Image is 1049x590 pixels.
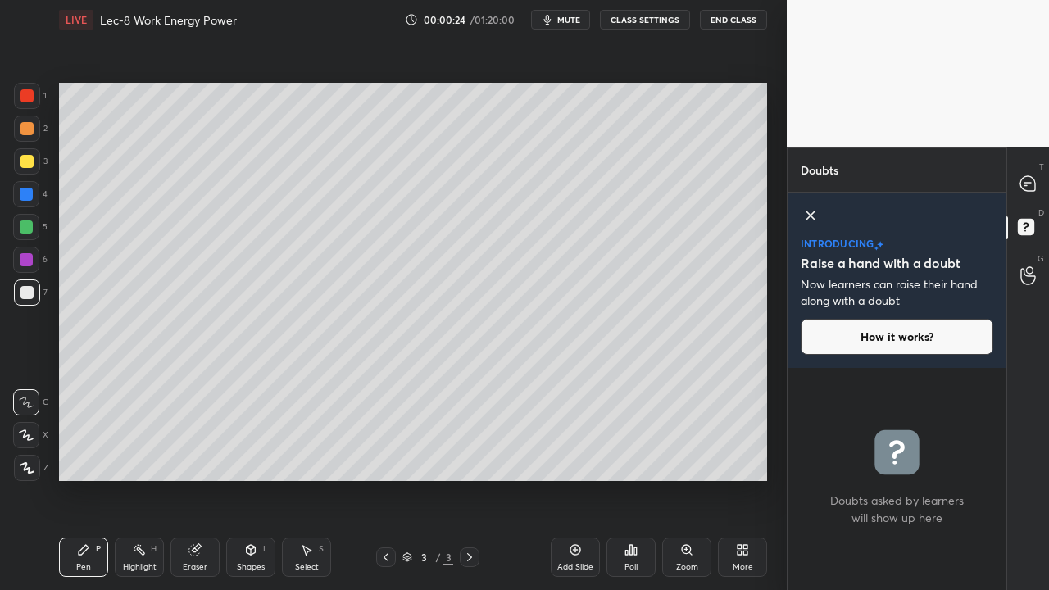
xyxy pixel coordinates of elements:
div: Zoom [676,563,698,571]
div: Pen [76,563,91,571]
div: 3 [416,552,432,562]
div: P [96,545,101,553]
span: mute [557,14,580,25]
div: 3 [14,148,48,175]
p: Doubts [788,148,851,192]
div: 2 [14,116,48,142]
div: LIVE [59,10,93,29]
button: CLASS SETTINGS [600,10,690,29]
button: mute [531,10,590,29]
div: Z [14,455,48,481]
div: 7 [14,279,48,306]
p: G [1038,252,1044,265]
p: T [1039,161,1044,173]
div: 5 [13,214,48,240]
div: L [263,545,268,553]
div: H [151,545,157,553]
div: 3 [443,550,453,565]
p: introducing [801,238,874,248]
h5: Raise a hand with a doubt [801,253,960,273]
div: Shapes [237,563,265,571]
h4: Lec-8 Work Energy Power [100,12,237,28]
div: grid [788,368,1006,589]
p: D [1038,206,1044,219]
p: Now learners can raise their hand along with a doubt [801,276,993,309]
div: Highlight [123,563,157,571]
div: More [733,563,753,571]
button: How it works? [801,319,993,355]
div: Poll [624,563,638,571]
img: large-star.026637fe.svg [877,241,883,248]
div: C [13,389,48,415]
button: End Class [700,10,767,29]
div: S [319,545,324,553]
div: Select [295,563,319,571]
div: Eraser [183,563,207,571]
div: 1 [14,83,47,109]
img: small-star.76a44327.svg [874,246,879,251]
div: / [435,552,440,562]
div: 4 [13,181,48,207]
div: X [13,422,48,448]
div: Add Slide [557,563,593,571]
div: 6 [13,247,48,273]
